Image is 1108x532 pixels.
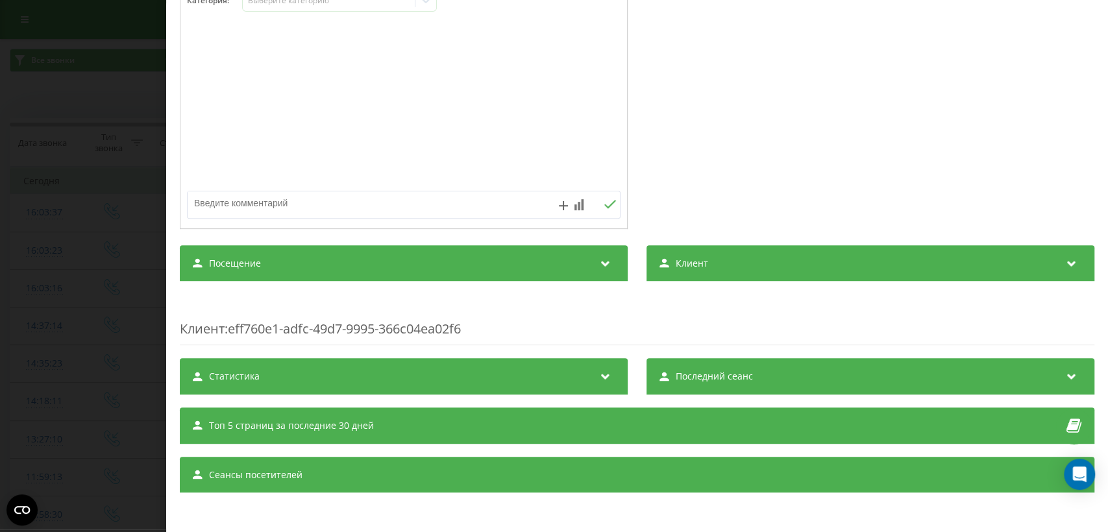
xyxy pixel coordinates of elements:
span: Топ 5 страниц за последние 30 дней [209,419,374,432]
div: Open Intercom Messenger [1064,459,1095,490]
span: Статистика [209,370,260,383]
span: Последний сеанс [676,370,753,383]
span: Сеансы посетителей [209,468,302,481]
span: Клиент [676,257,708,270]
div: : eff760e1-adfc-49d7-9995-366c04ea02f6 [180,294,1094,345]
button: Open CMP widget [6,494,38,526]
span: Клиент [180,320,225,337]
span: Посещение [209,257,261,270]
